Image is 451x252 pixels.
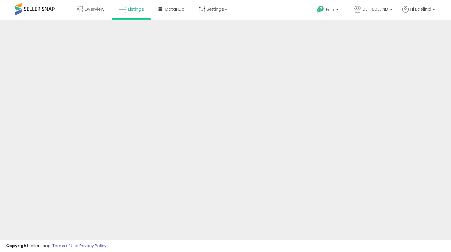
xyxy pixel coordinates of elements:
strong: Copyright [6,243,29,249]
span: DataHub [165,6,185,12]
a: Hi Edelind [402,6,435,20]
span: Listings [128,6,144,12]
span: DE - EDELIND [362,6,388,12]
a: Terms of Use [52,243,78,249]
span: Help [326,7,334,12]
i: Get Help [317,6,324,13]
span: Hi Edelind [410,6,431,12]
span: Overview [84,6,104,12]
div: seller snap | | [6,243,106,249]
a: Help [312,1,345,20]
a: Privacy Policy [79,243,106,249]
